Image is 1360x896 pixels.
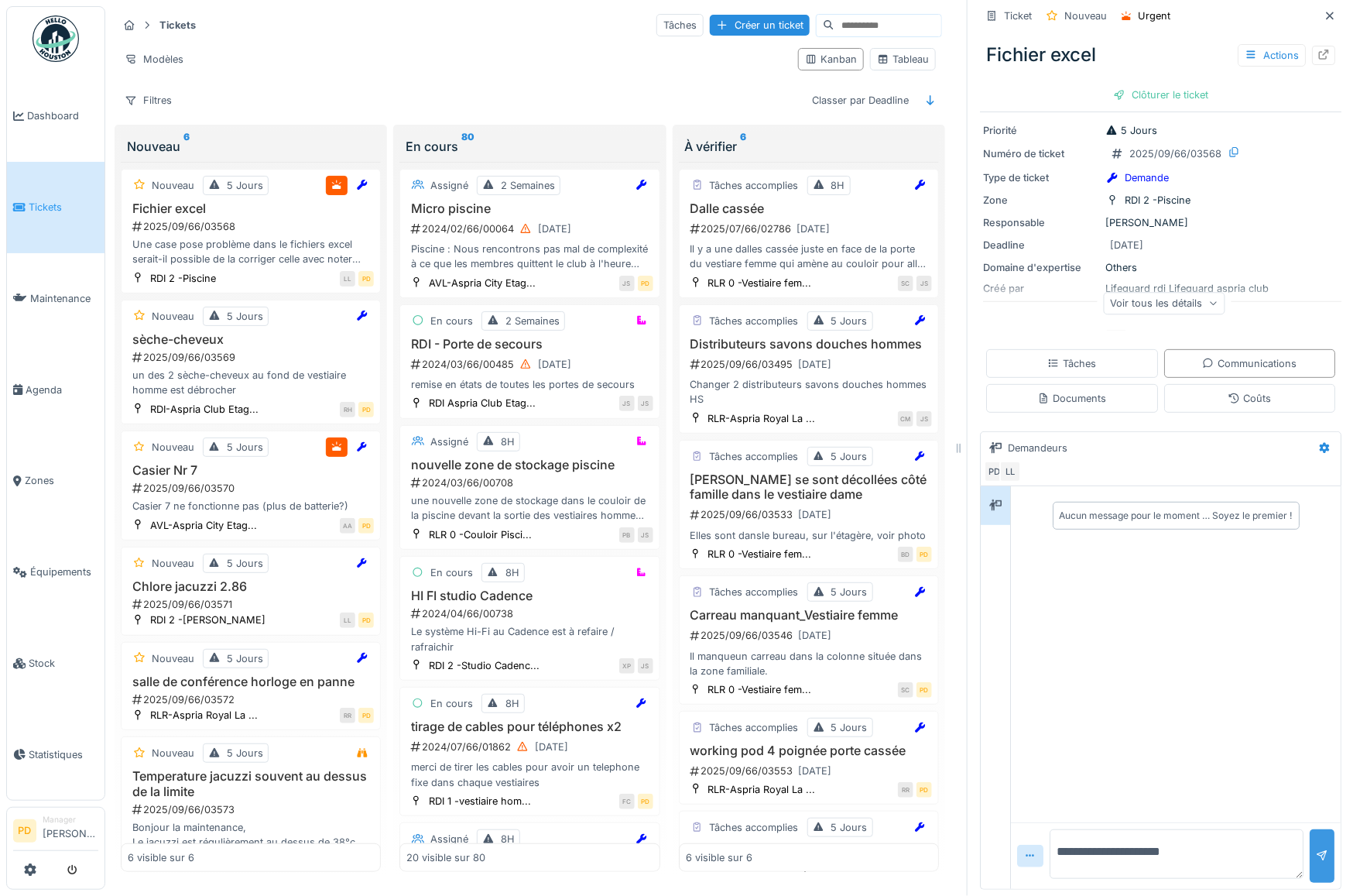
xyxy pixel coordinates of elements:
a: Équipements [7,527,104,618]
div: LL [340,613,355,628]
div: 2025/09/66/03546 [689,626,932,645]
div: Tableau [877,52,929,67]
div: PD [358,518,374,534]
div: RLR-Aspria Royal La ... [708,411,816,426]
div: Filtres [118,89,179,112]
div: 2024/07/66/01862 [409,737,653,757]
h3: Distributeurs savons douches hommes [686,337,932,352]
h3: Temperature jacuzzi souvent au dessus de la limite [128,769,374,798]
div: Nouveau [152,440,194,455]
div: Le système Hi-Fi au Cadence est à refaire / rafraichir [406,624,653,654]
div: remise en états de toutes les portes de secours [406,377,653,392]
div: PD [638,794,653,809]
div: une nouvelle zone de stockage dans le couloir de la piscine devant la sortie des vestiaires homme... [406,493,653,523]
div: Tâches accomplies [710,820,799,835]
div: un des 2 sèche-cheveux au fond de vestiaire homme est débrocher [128,368,374,397]
h3: working pod 4 poignée porte cassée [686,743,932,758]
div: JS [638,396,653,411]
h3: sèche-cheveux [128,332,374,347]
div: Tâches [1047,356,1096,371]
div: [DATE] [535,740,568,754]
div: Classer par Deadline [805,89,916,112]
div: Nouveau [152,651,194,666]
div: Casier 7 ne fonctionne pas (plus de batterie?) [128,499,374,513]
div: Changer 2 distributeurs savons douches hommes HS [686,377,932,407]
div: Demande [1125,170,1169,185]
div: Communications [1202,356,1297,371]
div: 5 Jours [227,746,263,760]
h3: Casier Nr 7 [128,463,374,478]
div: RDI 2 -Piscine [1125,193,1190,208]
li: [PERSON_NAME] [43,814,98,847]
div: Responsable [983,215,1099,230]
div: JS [619,276,635,291]
div: Assigné [430,178,468,193]
div: RDI 2 -Piscine [150,271,216,286]
div: 5 Jours [1105,123,1157,138]
div: [DATE] [799,764,832,778]
div: SC [898,682,913,698]
div: [DATE] [538,357,571,372]
img: Badge_color-CXgf-gQk.svg [33,15,79,62]
div: Tâches accomplies [710,585,799,599]
div: JS [916,276,932,291]
div: 2024/02/66/00064 [409,219,653,239]
div: [DATE] [799,357,832,372]
sup: 6 [741,137,747,156]
div: Priorité [983,123,1099,138]
div: PB [619,527,635,543]
div: 5 Jours [831,449,868,464]
div: Tâches accomplies [710,314,799,328]
div: En cours [430,696,473,711]
div: JS [638,527,653,543]
div: RLR 0 -Vestiaire fem... [708,547,812,561]
div: LL [999,461,1021,482]
span: Dashboard [27,108,98,123]
div: RLR 0 -Vestiaire fem... [708,276,812,290]
a: Agenda [7,344,104,435]
div: Deadline [983,238,1099,252]
div: 2 Semaines [505,314,560,328]
li: PD [13,819,36,843]
div: Actions [1238,44,1306,67]
div: Kanban [805,52,857,67]
div: Nouveau [152,556,194,571]
div: Il y a une dalles cassée juste en face de la porte du vestiare femme qui amène au couloir pour al... [686,242,932,271]
div: 2024/03/66/00485 [409,355,653,374]
h3: Dalle cassée [686,201,932,216]
div: Domaine d'expertise [983,260,1099,275]
div: Tâches [656,14,704,36]
div: Modèles [118,48,190,70]
span: Agenda [26,383,98,397]
div: 5 Jours [227,440,263,455]
h3: HI FI studio Cadence [406,589,653,603]
div: PD [638,276,653,291]
div: Assigné [430,434,468,449]
div: 8H [505,565,519,580]
div: 2025/09/66/03495 [689,355,932,374]
div: RDI 2 -[PERSON_NAME] [150,613,265,627]
div: Voir tous les détails [1103,292,1225,314]
div: 5 Jours [227,556,263,571]
div: 2025/09/66/03553 [689,761,932,781]
div: Assigné [430,832,468,846]
h3: Fichier excel [128,201,374,216]
div: 8H [505,696,519,711]
div: [PERSON_NAME] [983,215,1338,230]
div: [DATE] [799,628,832,643]
div: Nouveau [1064,9,1107,23]
div: [DATE] [799,507,832,522]
div: Numéro de ticket [983,146,1099,161]
div: Piscine : Nous rencontrons pas mal de complexité à ce que les membres quittent le club à l'heure ... [406,242,653,271]
div: Zone [983,193,1099,208]
div: 6 visible sur 6 [128,850,194,865]
div: En cours [430,565,473,580]
div: 2025/07/66/02786 [689,219,932,239]
div: BD [898,547,913,562]
div: 2025/09/66/03571 [131,597,374,612]
div: En cours [406,137,653,156]
div: PD [916,547,932,562]
div: SC [898,276,913,291]
div: En cours [430,314,473,328]
span: Équipements [30,565,98,579]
